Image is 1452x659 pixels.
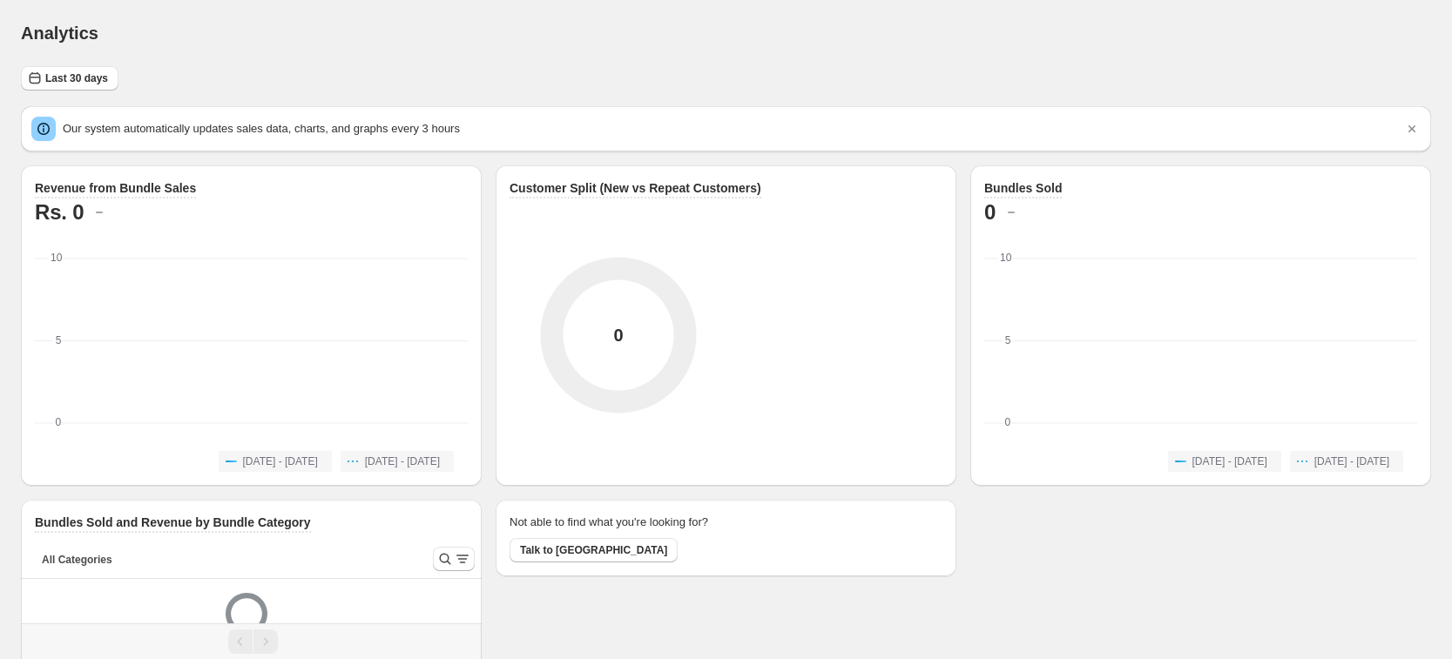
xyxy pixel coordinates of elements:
[51,252,63,264] text: 10
[510,179,761,197] h3: Customer Split (New vs Repeat Customers)
[35,179,196,197] h3: Revenue from Bundle Sales
[1005,334,1011,346] text: 5
[1000,252,1012,264] text: 10
[1168,451,1281,472] button: [DATE] - [DATE]
[45,71,108,85] span: Last 30 days
[510,514,708,531] h2: Not able to find what you're looking for?
[520,543,667,557] span: Talk to [GEOGRAPHIC_DATA]
[21,23,98,44] h1: Analytics
[365,454,440,468] span: [DATE] - [DATE]
[21,623,482,659] nav: Pagination
[35,198,84,226] h2: Rs. 0
[510,538,678,562] button: Talk to [GEOGRAPHIC_DATA]
[433,547,475,571] button: Search and filter results
[42,553,112,567] span: All Categories
[63,122,460,135] span: Our system automatically updates sales data, charts, and graphs every 3 hours
[219,451,332,472] button: [DATE] - [DATE]
[984,198,996,226] h2: 0
[35,514,311,531] h3: Bundles Sold and Revenue by Bundle Category
[1400,117,1424,141] button: Dismiss notification
[243,454,318,468] span: [DATE] - [DATE]
[1314,454,1389,468] span: [DATE] - [DATE]
[1290,451,1403,472] button: [DATE] - [DATE]
[21,66,118,91] button: Last 30 days
[341,451,454,472] button: [DATE] - [DATE]
[984,179,1062,197] h3: Bundles Sold
[226,593,278,645] img: Empty search results
[1192,454,1267,468] span: [DATE] - [DATE]
[1005,416,1011,428] text: 0
[56,334,62,346] text: 5
[56,416,62,428] text: 0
